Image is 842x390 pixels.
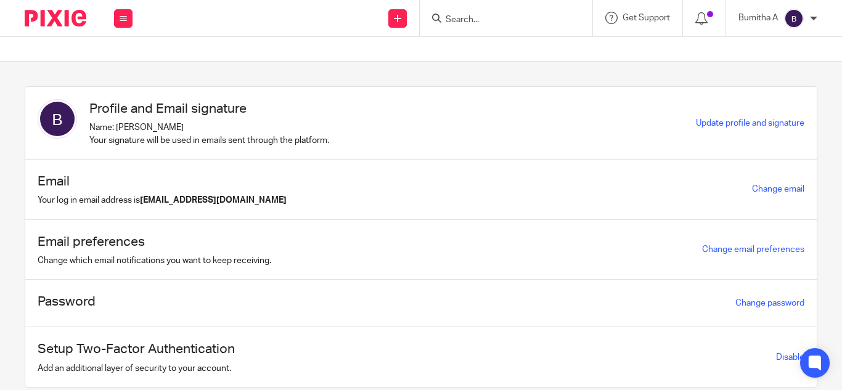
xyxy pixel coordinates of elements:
h1: Email preferences [38,232,271,251]
p: Your log in email address is [38,194,287,206]
img: Pixie [25,10,86,26]
h1: Setup Two-Factor Authentication [38,339,235,359]
h1: Password [38,292,96,311]
a: Change email [752,185,804,193]
img: svg%3E [784,9,804,28]
p: Add an additional layer of security to your account. [38,362,235,375]
a: Change password [735,299,804,307]
a: Update profile and signature [696,119,804,128]
p: Change which email notifications you want to keep receiving. [38,254,271,267]
h1: Profile and Email signature [89,99,329,118]
p: Name: [PERSON_NAME] Your signature will be used in emails sent through the platform. [89,121,329,147]
h1: Email [38,172,287,191]
input: Search [444,15,555,26]
img: svg%3E [38,99,77,139]
span: Get Support [623,14,670,22]
p: Bumitha A [738,12,778,24]
b: [EMAIL_ADDRESS][DOMAIN_NAME] [140,196,287,205]
a: Change email preferences [702,245,804,254]
a: Disable [776,353,804,362]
